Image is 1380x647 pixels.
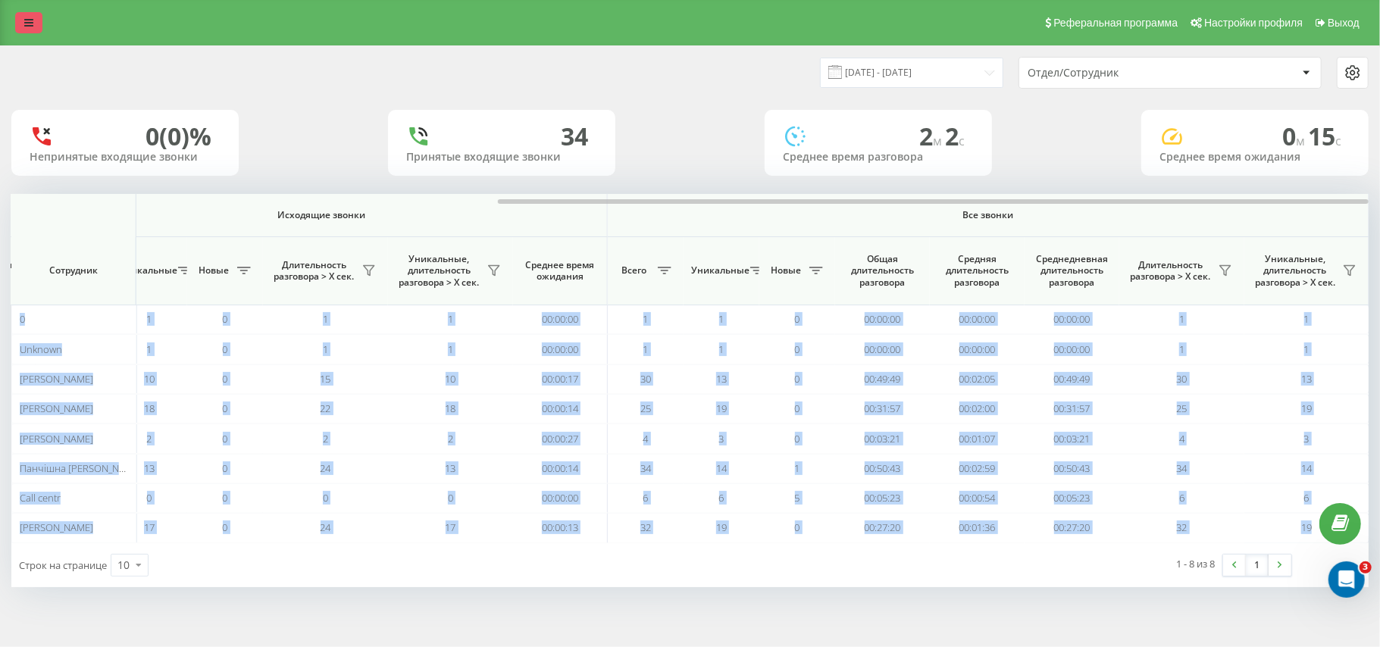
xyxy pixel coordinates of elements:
[719,491,724,505] span: 6
[20,520,93,534] span: [PERSON_NAME]
[1335,133,1341,149] span: c
[1301,520,1312,534] span: 19
[448,312,453,326] span: 1
[71,209,572,221] span: Исходящие звонки
[640,402,651,415] span: 25
[19,558,107,572] span: Строк на странице
[719,312,724,326] span: 1
[640,520,651,534] span: 32
[643,491,649,505] span: 6
[223,520,228,534] span: 0
[1179,312,1184,326] span: 1
[1177,520,1188,534] span: 32
[795,491,800,505] span: 5
[1025,305,1119,334] td: 00:00:00
[1296,133,1308,149] span: м
[1025,364,1119,394] td: 00:49:49
[1025,513,1119,542] td: 00:27:20
[640,372,651,386] span: 30
[271,259,358,283] span: Длительность разговора > Х сек.
[20,312,25,326] span: 0
[1179,342,1184,356] span: 1
[223,402,228,415] span: 0
[716,372,727,386] span: 13
[1246,555,1269,576] a: 1
[448,342,453,356] span: 1
[223,432,228,445] span: 0
[223,491,228,505] span: 0
[223,461,228,475] span: 0
[1304,312,1310,326] span: 1
[795,520,800,534] span: 0
[144,402,155,415] span: 18
[147,432,152,445] span: 2
[1025,334,1119,364] td: 00:00:00
[119,264,174,277] span: Уникальные
[1328,561,1365,598] iframe: Intercom live chat
[1301,372,1312,386] span: 13
[321,402,331,415] span: 22
[446,372,456,386] span: 10
[1025,394,1119,424] td: 00:31:57
[930,424,1025,453] td: 00:01:07
[448,491,453,505] span: 0
[24,264,123,277] span: Сотрудник
[1028,67,1209,80] div: Отдел/Сотрудник
[446,402,456,415] span: 18
[323,342,328,356] span: 1
[1301,461,1312,475] span: 14
[20,402,93,415] span: [PERSON_NAME]
[1301,402,1312,415] span: 19
[691,264,746,277] span: Уникальные
[1177,461,1188,475] span: 34
[716,520,727,534] span: 19
[524,259,596,283] span: Среднее время ожидания
[835,305,930,334] td: 00:00:00
[795,372,800,386] span: 0
[20,432,93,445] span: [PERSON_NAME]
[513,454,608,483] td: 00:00:14
[1282,120,1308,152] span: 0
[446,520,456,534] span: 17
[1252,253,1338,289] span: Уникальные, длительность разговора > Х сек.
[561,122,588,151] div: 34
[1036,253,1108,289] span: Среднедневная длительность разговора
[20,372,93,386] span: [PERSON_NAME]
[930,483,1025,513] td: 00:00:54
[20,461,142,475] span: Панчішна [PERSON_NAME]
[30,151,221,164] div: Непринятые входящие звонки
[513,394,608,424] td: 00:00:14
[795,402,800,415] span: 0
[513,364,608,394] td: 00:00:17
[643,432,649,445] span: 4
[615,264,653,277] span: Всего
[719,342,724,356] span: 1
[1304,432,1310,445] span: 3
[652,209,1324,221] span: Все звонки
[513,305,608,334] td: 00:00:00
[795,342,800,356] span: 0
[448,432,453,445] span: 2
[941,253,1013,289] span: Средняя длительность разговора
[933,133,945,149] span: м
[1177,402,1188,415] span: 25
[20,342,62,356] span: Unknown
[1025,483,1119,513] td: 00:05:23
[835,334,930,364] td: 00:00:00
[321,372,331,386] span: 15
[323,491,328,505] span: 0
[513,424,608,453] td: 00:00:27
[716,402,727,415] span: 19
[1304,491,1310,505] span: 6
[223,372,228,386] span: 0
[144,461,155,475] span: 13
[147,491,152,505] span: 0
[795,312,800,326] span: 0
[1177,372,1188,386] span: 30
[835,454,930,483] td: 00:50:43
[195,264,233,277] span: Новые
[835,364,930,394] td: 00:49:49
[919,120,945,152] span: 2
[1204,17,1303,29] span: Настройки профиля
[835,513,930,542] td: 00:27:20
